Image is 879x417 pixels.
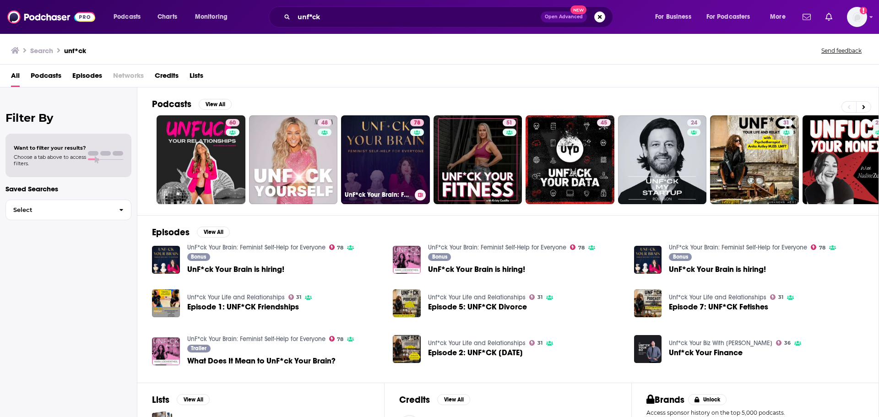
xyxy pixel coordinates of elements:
a: 31 [529,294,543,300]
a: Episode 2: UNF*CK Thanksgiving [428,349,523,357]
a: Episode 1: UNF*CK Friendships [187,303,299,311]
div: Search podcasts, credits, & more... [277,6,622,27]
a: UnF*ck Your Brain is hiring! [428,265,525,273]
img: Unf*ck Your Finance [634,335,662,363]
h3: UnF*ck Your Brain: Feminist Self-Help for Everyone [345,191,411,199]
span: Logged in as fvultaggio [847,7,867,27]
a: Episodes [72,68,102,87]
span: More [770,11,786,23]
a: Episode 5: UNF*CK Divorce [428,303,527,311]
h2: Episodes [152,227,190,238]
a: PodcastsView All [152,98,232,110]
a: UnF*ck Your Brain is hiring! [187,265,284,273]
button: Unlock [688,394,727,405]
h2: Lists [152,394,169,406]
a: Unf*ck Your Life and Relationships [428,339,526,347]
a: What Does It Mean to UnF*ck Your Brain? [187,357,336,365]
span: Networks [113,68,144,87]
span: 24 [691,119,697,128]
a: 31 [780,119,793,126]
span: For Podcasters [706,11,750,23]
h3: Search [30,46,53,55]
a: 78 [410,119,424,126]
button: open menu [189,10,239,24]
h2: Brands [646,394,684,406]
img: Episode 5: UNF*CK Divorce [393,289,421,317]
span: Credits [155,68,179,87]
span: 31 [296,295,301,299]
a: UnF*ck Your Brain: Feminist Self-Help for Everyone [187,244,326,251]
img: UnF*ck Your Brain is hiring! [393,246,421,274]
span: Bonus [191,254,206,260]
span: Want to filter your results? [14,145,86,151]
img: Episode 1: UNF*CK Friendships [152,289,180,317]
a: 51 [503,119,516,126]
button: open menu [700,10,764,24]
img: UnF*ck Your Brain is hiring! [152,246,180,274]
span: 78 [819,246,825,250]
a: 48 [249,115,338,204]
button: View All [197,227,230,238]
a: 24 [618,115,707,204]
a: ListsView All [152,394,210,406]
button: open menu [107,10,152,24]
span: 45 [601,119,607,128]
img: User Profile [847,7,867,27]
p: Access sponsor history on the top 5,000 podcasts. [646,409,864,416]
span: Select [6,207,112,213]
img: Episode 7: UNF*CK Fetishes [634,289,662,317]
img: Podchaser - Follow, Share and Rate Podcasts [7,8,95,26]
a: 31 [710,115,799,204]
span: Monitoring [195,11,228,23]
a: 60 [226,119,239,126]
a: UnF*ck Your Brain: Feminist Self-Help for Everyone [669,244,807,251]
a: Unf*ck Your Biz With Braden [669,339,772,347]
span: Open Advanced [545,15,583,19]
span: 78 [578,246,585,250]
a: Podcasts [31,68,61,87]
span: Episode 2: UNF*CK [DATE] [428,349,523,357]
span: 51 [506,119,512,128]
a: 60 [157,115,245,204]
a: Charts [152,10,183,24]
a: Lists [190,68,203,87]
span: Charts [157,11,177,23]
button: Select [5,200,131,220]
img: Episode 2: UNF*CK Thanksgiving [393,335,421,363]
a: What Does It Mean to UnF*ck Your Brain? [152,337,180,365]
a: 78 [811,244,825,250]
a: Show notifications dropdown [799,9,814,25]
a: Unf*ck Your Finance [669,349,743,357]
span: 48 [321,119,328,128]
a: 78 [570,244,585,250]
span: Bonus [673,254,688,260]
a: UnF*ck Your Brain is hiring! [669,265,766,273]
a: 24 [687,119,701,126]
a: Show notifications dropdown [822,9,836,25]
span: Trailer [191,346,206,351]
button: Show profile menu [847,7,867,27]
h2: Credits [399,394,430,406]
button: View All [199,99,232,110]
a: 31 [529,340,543,346]
a: All [11,68,20,87]
a: 31 [288,294,302,300]
span: 36 [784,341,791,345]
a: UnF*ck Your Brain: Feminist Self-Help for Everyone [187,335,326,343]
span: 31 [783,119,789,128]
button: open menu [649,10,703,24]
a: Unf*ck Your Life and Relationships [187,293,285,301]
a: 78 [329,244,344,250]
